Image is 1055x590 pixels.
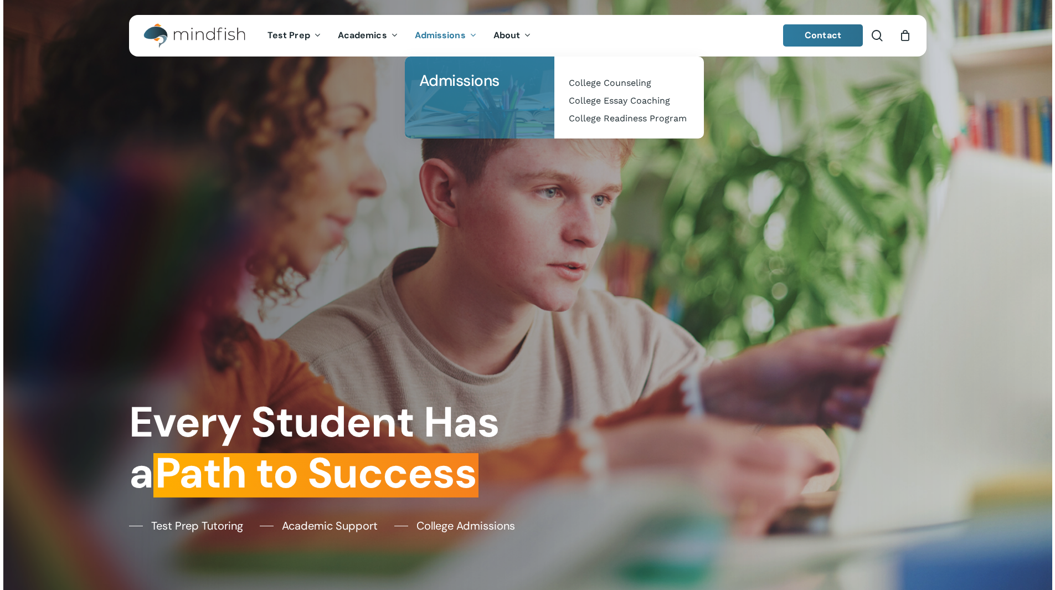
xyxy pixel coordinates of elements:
a: Test Prep [259,31,330,40]
h1: Every Student Has a [129,397,519,499]
span: Contact [805,29,841,41]
em: Path to Success [153,445,478,501]
span: Academic Support [282,517,378,534]
nav: Main Menu [259,15,539,57]
span: About [493,29,521,41]
a: Test Prep Tutoring [129,517,243,534]
a: Admissions [406,31,485,40]
a: Contact [783,24,863,47]
span: College Admissions [416,517,515,534]
a: Academic Support [260,517,378,534]
span: Academics [338,29,387,41]
a: Academics [330,31,406,40]
span: Admissions [419,70,500,91]
a: Cart [899,29,912,42]
a: College Admissions [394,517,515,534]
a: Admissions [416,68,543,94]
a: About [485,31,540,40]
span: Test Prep Tutoring [151,517,243,534]
header: Main Menu [129,15,927,57]
span: Test Prep [267,29,310,41]
span: Admissions [415,29,466,41]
